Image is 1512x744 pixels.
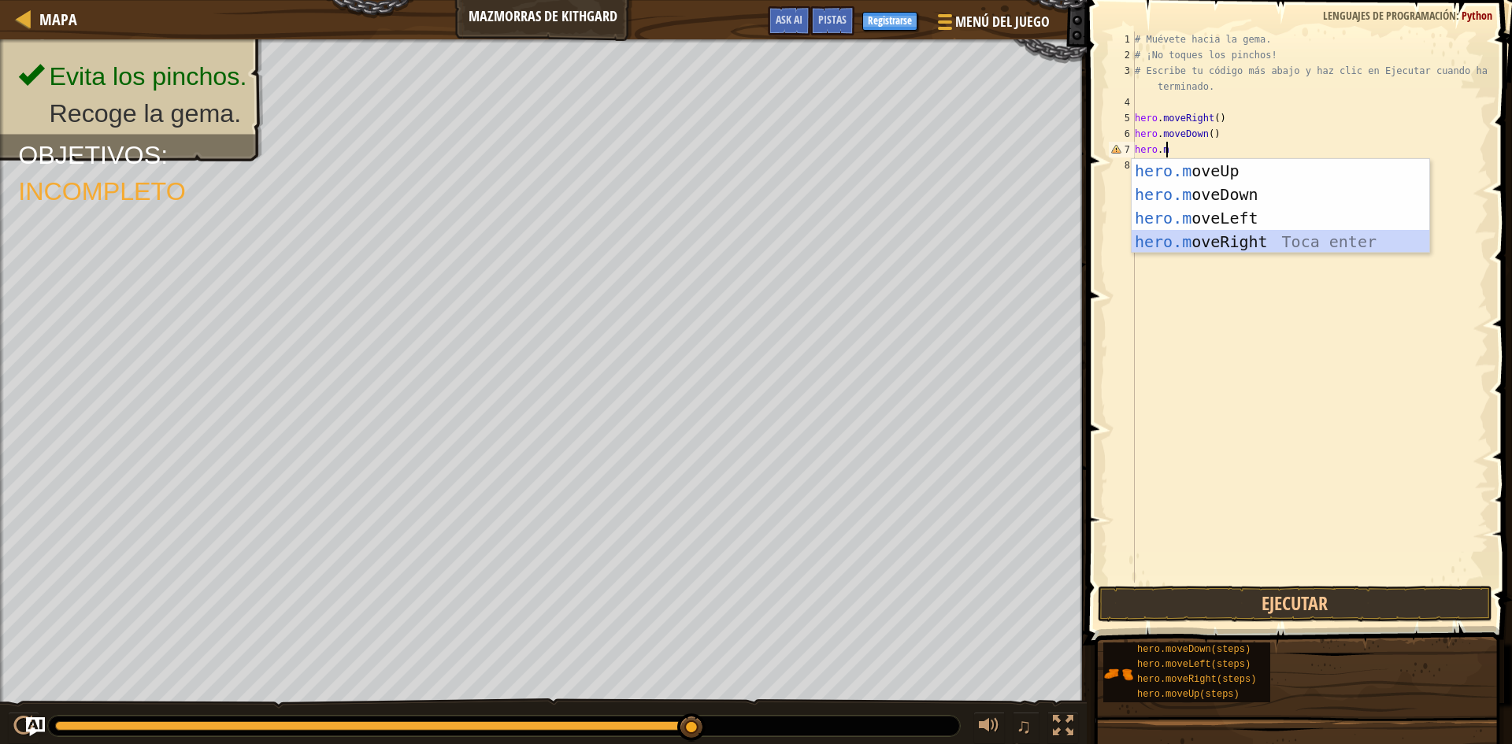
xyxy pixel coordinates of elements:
[818,12,847,27] span: Pistas
[49,98,241,127] span: Recoge la gema.
[1109,110,1135,126] div: 5
[18,95,246,131] li: Recoge la gema.
[1013,712,1039,744] button: ♫
[1109,142,1135,157] div: 7
[925,6,1059,43] button: Menú del Juego
[1109,157,1135,173] div: 8
[1137,674,1256,685] span: hero.moveRight(steps)
[1137,659,1251,670] span: hero.moveLeft(steps)
[39,9,77,30] span: Mapa
[18,176,186,205] span: Incompleto
[1137,644,1251,655] span: hero.moveDown(steps)
[8,712,39,744] button: Ctrl + P: Pause
[26,717,45,736] button: Ask AI
[1098,586,1492,622] button: Ejecutar
[776,12,802,27] span: Ask AI
[955,12,1050,32] span: Menú del Juego
[1109,63,1135,94] div: 3
[49,62,246,91] span: Evita los pinchos.
[973,712,1005,744] button: Ajustar el volúmen
[18,59,246,95] li: Evita los pinchos.
[1323,8,1456,23] span: Lenguajes de programación
[1109,126,1135,142] div: 6
[1462,8,1492,23] span: Python
[161,140,168,168] span: :
[18,140,161,168] span: Objetivos
[1109,94,1135,110] div: 4
[1109,31,1135,47] div: 1
[768,6,810,35] button: Ask AI
[1137,689,1240,700] span: hero.moveUp(steps)
[31,9,77,30] a: Mapa
[1103,659,1133,689] img: portrait.png
[1047,712,1079,744] button: Cambia a pantalla completa.
[862,12,917,31] button: Registrarse
[1109,47,1135,63] div: 2
[1456,8,1462,23] span: :
[1016,714,1032,738] span: ♫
